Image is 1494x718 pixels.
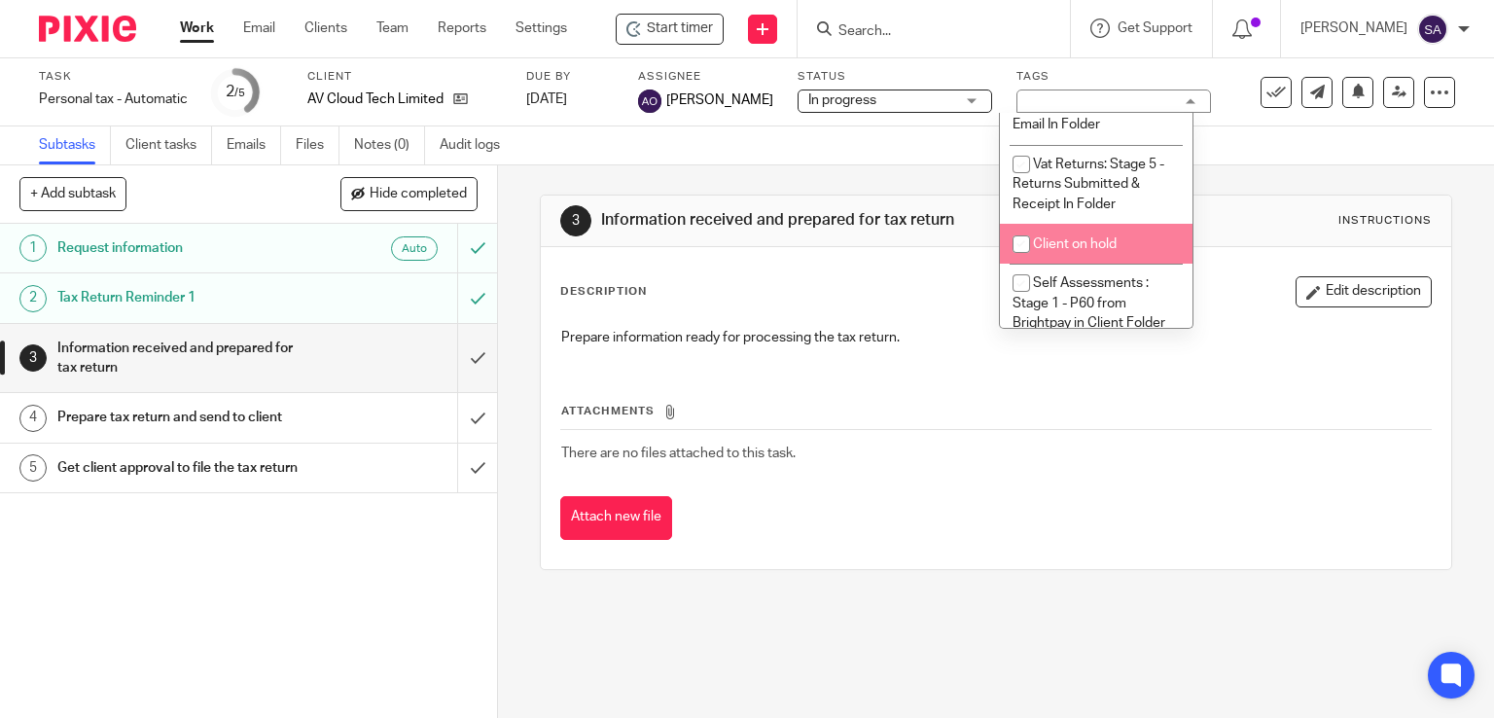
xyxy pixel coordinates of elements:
span: Attachments [561,406,655,416]
a: Notes (0) [354,126,425,164]
span: Client on hold [1033,237,1117,251]
a: Files [296,126,339,164]
p: AV Cloud Tech Limited [307,90,444,109]
a: Subtasks [39,126,111,164]
img: Pixie [39,16,136,42]
div: 5 [19,454,47,482]
div: Personal tax - Automatic [39,90,188,109]
div: 2 [226,81,245,103]
h1: Tax Return Reminder 1 [57,283,311,312]
label: Task [39,69,188,85]
h1: Information received and prepared for tax return [57,334,311,383]
span: [PERSON_NAME] [666,90,773,110]
h1: Prepare tax return and send to client [57,403,311,432]
span: Start timer [647,18,713,39]
p: Prepare information ready for processing the tax return. [561,328,1432,347]
a: Email [243,18,275,38]
div: 2 [19,285,47,312]
a: Team [376,18,409,38]
span: [DATE] [526,92,567,106]
label: Status [798,69,992,85]
span: Hide completed [370,187,467,202]
h1: Information received and prepared for tax return [601,210,1037,231]
button: Hide completed [340,177,478,210]
span: Get Support [1118,21,1192,35]
h1: Request information [57,233,311,263]
div: 1 [19,234,47,262]
button: Edit description [1296,276,1432,307]
div: Auto [391,236,438,261]
div: Instructions [1338,213,1432,229]
a: Work [180,18,214,38]
div: 4 [19,405,47,432]
div: AV Cloud Tech Limited - Personal tax - Automatic [616,14,724,45]
p: [PERSON_NAME] [1300,18,1407,38]
a: Emails [227,126,281,164]
span: Self Assessments : Stage 1 - P60 from Brightpay in Client Folder [1013,276,1165,330]
div: 3 [560,205,591,236]
span: In progress [808,93,876,107]
a: Client tasks [125,126,212,164]
img: svg%3E [1417,14,1448,45]
button: Attach new file [560,496,672,540]
a: Clients [304,18,347,38]
a: Reports [438,18,486,38]
a: Audit logs [440,126,515,164]
label: Client [307,69,502,85]
a: Settings [516,18,567,38]
h1: Get client approval to file the tax return [57,453,311,483]
img: svg%3E [638,90,661,113]
div: 3 [19,344,47,372]
label: Tags [1016,69,1211,85]
span: Vat Returns: Stage 5 - Returns Submitted & Receipt In Folder [1013,158,1164,211]
small: /5 [234,88,245,98]
p: Description [560,284,647,300]
label: Due by [526,69,614,85]
span: There are no files attached to this task. [561,447,796,460]
label: Assignee [638,69,773,85]
button: + Add subtask [19,177,126,210]
input: Search [836,23,1012,41]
